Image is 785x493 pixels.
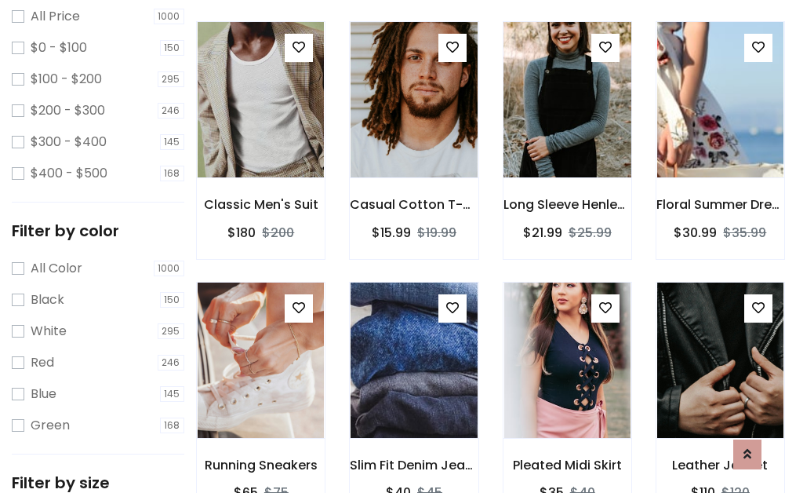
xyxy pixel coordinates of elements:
[262,224,294,242] del: $200
[31,259,82,278] label: All Color
[350,458,478,473] h6: Slim Fit Denim Jeans
[417,224,456,242] del: $19.99
[160,166,185,181] span: 168
[723,224,766,242] del: $35.99
[197,458,325,473] h6: Running Sneakers
[503,458,631,473] h6: Pleated Midi Skirt
[372,225,411,240] h6: $15.99
[12,221,184,240] h5: Filter by color
[31,353,54,372] label: Red
[31,70,102,89] label: $100 - $200
[154,9,185,24] span: 1000
[160,386,185,402] span: 145
[569,224,612,242] del: $25.99
[656,458,784,473] h6: Leather Jacket
[158,103,185,119] span: 246
[154,261,185,276] span: 1000
[31,322,67,341] label: White
[31,416,70,435] label: Green
[31,385,56,404] label: Blue
[197,197,325,212] h6: Classic Men's Suit
[656,197,784,212] h6: Floral Summer Dress
[158,71,185,87] span: 295
[31,290,64,309] label: Black
[31,133,107,152] label: $300 - $400
[31,7,80,26] label: All Price
[160,134,185,150] span: 145
[227,225,256,240] h6: $180
[674,225,717,240] h6: $30.99
[31,101,105,120] label: $200 - $300
[160,418,185,433] span: 168
[158,323,185,339] span: 295
[523,225,562,240] h6: $21.99
[31,38,87,57] label: $0 - $100
[350,197,478,212] h6: Casual Cotton T-Shirt
[503,197,631,212] h6: Long Sleeve Henley T-Shirt
[160,292,185,308] span: 150
[31,164,107,183] label: $400 - $500
[160,40,185,56] span: 150
[158,355,185,371] span: 246
[12,473,184,492] h5: Filter by size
